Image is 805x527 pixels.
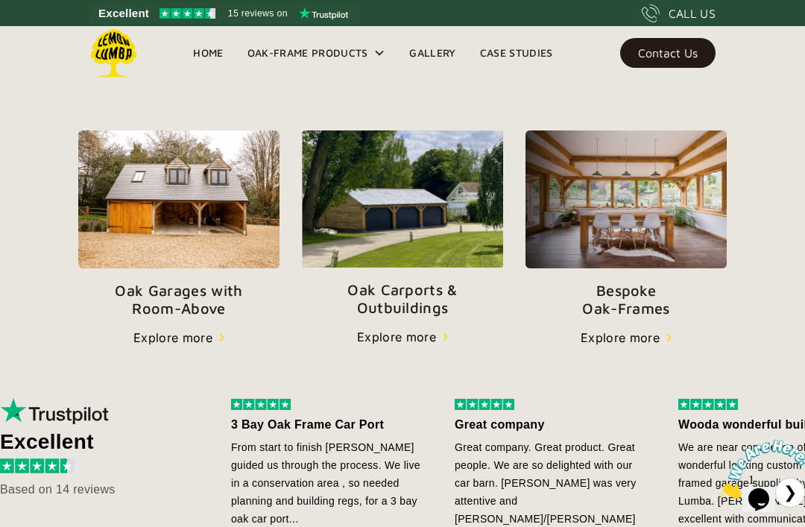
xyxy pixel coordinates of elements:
p: Bespoke Oak-Frames [525,282,727,318]
div: Great company [455,416,648,434]
div: CALL US [669,4,716,22]
div: Explore more [581,329,660,347]
div: Explore more [133,329,212,347]
a: Oak Carports &Outbuildings [302,130,503,317]
p: Oak Garages with Room-Above [78,282,280,318]
div: 3 Bay Oak Frame Car Port [231,416,425,434]
iframe: chat widget [713,434,805,505]
img: 5 stars [231,399,291,410]
a: Gallery [397,42,467,64]
div: Oak-Frame Products [247,44,368,62]
a: Case Studies [468,42,565,64]
a: Explore more [581,329,672,347]
img: 5 stars [678,399,738,410]
span: 1 [6,6,12,19]
a: Contact Us [620,38,716,68]
img: Trustpilot logo [299,7,348,19]
span: 15 reviews on [228,4,288,22]
div: Explore more [357,328,436,346]
p: Oak Carports & Outbuildings [302,281,503,317]
img: 5 stars [455,399,514,410]
img: Chat attention grabber [6,6,98,65]
div: Contact Us [638,48,698,58]
img: Trustpilot 4.5 stars [160,8,215,19]
a: Explore more [357,328,448,346]
a: See Lemon Lumba reviews on Trustpilot [89,3,359,24]
a: Home [181,42,235,64]
a: Oak Garages withRoom-Above [78,130,280,318]
div: Oak-Frame Products [236,26,398,80]
a: CALL US [642,4,716,22]
span: Excellent [98,4,149,22]
a: BespokeOak-Frames [525,130,727,318]
a: Explore more [133,329,224,347]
